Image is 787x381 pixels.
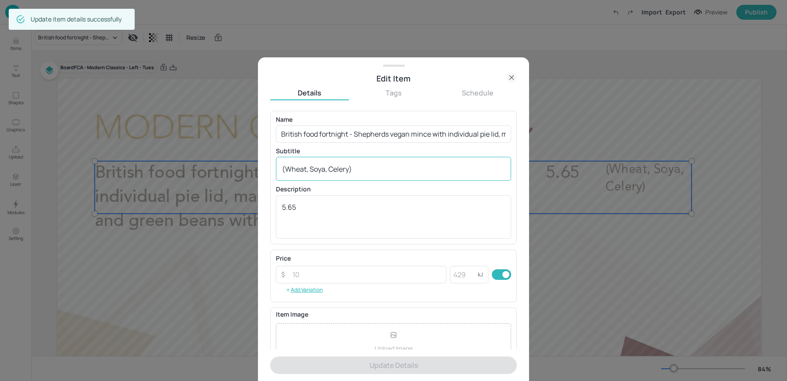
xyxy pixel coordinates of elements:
button: Details [270,88,349,98]
p: Description [276,186,511,192]
button: Add Variation [276,283,332,296]
input: 10 [287,266,446,283]
div: Update item details successfully [31,11,122,27]
p: Item Image [276,311,511,317]
p: Upload Image [375,344,413,353]
p: Price [276,255,291,261]
textarea: 5.65 [282,202,505,231]
p: Name [276,116,511,123]
p: kJ [478,272,483,278]
div: Edit Item [270,72,517,85]
button: Tags [354,88,433,98]
input: 429 [450,266,478,283]
textarea: (Wheat, Soya, Celery) [282,164,505,174]
p: Subtitle [276,148,511,154]
button: Schedule [438,88,517,98]
input: eg. Chicken Teriyaki Sushi Roll [276,125,511,143]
